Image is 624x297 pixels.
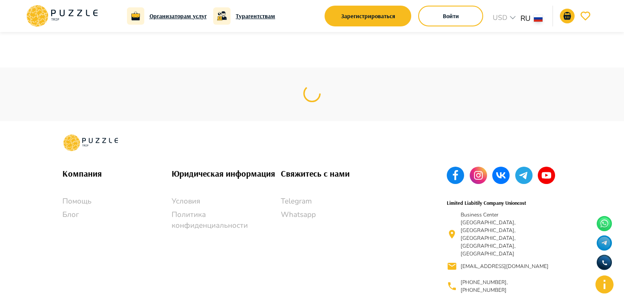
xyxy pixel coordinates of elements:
[62,167,172,181] h6: Компания
[418,6,483,26] button: login
[281,167,390,181] h6: Свяжитесь с нами
[490,13,520,25] div: USD
[172,196,281,207] a: Условия
[461,278,551,294] p: [PHONE_NUMBER], [PHONE_NUMBER]
[520,13,530,24] p: RU
[172,209,281,231] a: Политика конфиденциальности
[281,209,390,220] a: Whatsapp
[62,209,172,220] a: Блог
[281,196,390,207] a: Telegram
[325,6,411,26] button: signup
[149,11,207,21] a: Организаторам услуг
[62,196,172,207] a: Помощь
[447,199,526,207] h6: Limited Liabitily Company Unioncost
[461,211,551,258] p: Business Center [GEOGRAPHIC_DATA], [GEOGRAPHIC_DATA], [GEOGRAPHIC_DATA], [GEOGRAPHIC_DATA], [GEOG...
[578,9,593,23] button: go-to-wishlist-submit-button
[236,11,275,21] a: Турагентствам
[560,9,575,23] button: go-to-basket-submit-button
[172,167,281,181] h6: Юридическая информация
[461,262,549,270] p: [EMAIL_ADDRESS][DOMAIN_NAME]
[534,15,543,22] img: lang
